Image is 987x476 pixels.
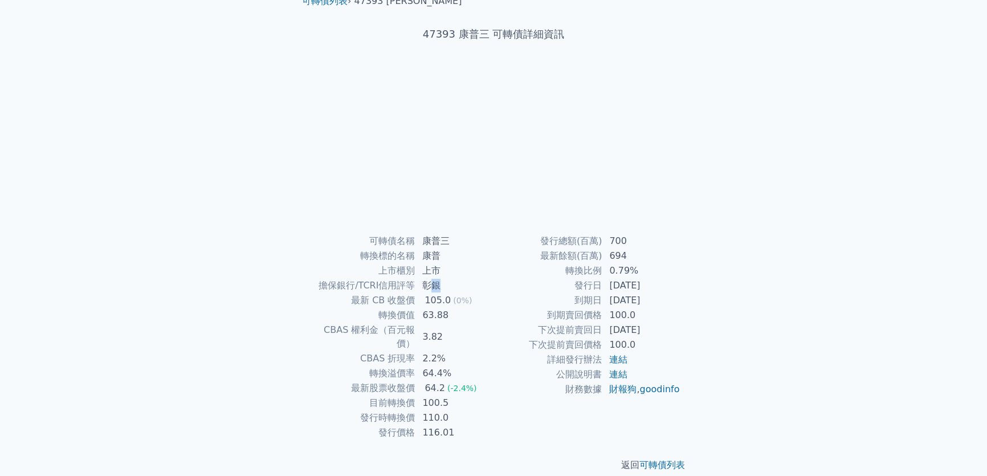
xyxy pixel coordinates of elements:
[493,323,602,337] td: 下次提前賣回日
[639,459,685,470] a: 可轉債列表
[493,234,602,249] td: 發行總額(百萬)
[307,351,415,366] td: CBAS 折現率
[493,293,602,308] td: 到期日
[639,384,679,394] a: goodinfo
[415,351,493,366] td: 2.2%
[415,263,493,278] td: 上市
[602,278,680,293] td: [DATE]
[453,296,472,305] span: (0%)
[609,369,627,380] a: 連結
[602,234,680,249] td: 700
[415,308,493,323] td: 63.88
[307,323,415,351] td: CBAS 權利金（百元報價）
[307,425,415,440] td: 發行價格
[415,425,493,440] td: 116.01
[415,249,493,263] td: 康普
[447,384,477,393] span: (-2.4%)
[307,308,415,323] td: 轉換價值
[493,367,602,382] td: 公開說明書
[493,337,602,352] td: 下次提前賣回價格
[415,410,493,425] td: 110.0
[307,263,415,278] td: 上市櫃別
[415,396,493,410] td: 100.5
[293,458,694,472] p: 返回
[415,366,493,381] td: 64.4%
[415,323,493,351] td: 3.82
[609,384,637,394] a: 財報狗
[307,366,415,381] td: 轉換溢價率
[602,308,680,323] td: 100.0
[307,381,415,396] td: 最新股票收盤價
[307,396,415,410] td: 目前轉換價
[602,323,680,337] td: [DATE]
[602,293,680,308] td: [DATE]
[307,293,415,308] td: 最新 CB 收盤價
[602,263,680,278] td: 0.79%
[493,263,602,278] td: 轉換比例
[493,249,602,263] td: 最新餘額(百萬)
[930,421,987,476] div: 聊天小工具
[602,382,680,397] td: ,
[609,354,627,365] a: 連結
[602,249,680,263] td: 694
[493,382,602,397] td: 財務數據
[307,410,415,425] td: 發行時轉換價
[602,337,680,352] td: 100.0
[415,278,493,293] td: 彰銀
[493,308,602,323] td: 到期賣回價格
[307,234,415,249] td: 可轉債名稱
[307,278,415,293] td: 擔保銀行/TCRI信用評等
[307,249,415,263] td: 轉換標的名稱
[415,234,493,249] td: 康普三
[493,352,602,367] td: 詳細發行辦法
[422,294,453,307] div: 105.0
[422,381,447,395] div: 64.2
[930,421,987,476] iframe: Chat Widget
[493,278,602,293] td: 發行日
[293,26,694,42] h1: 47393 康普三 可轉債詳細資訊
